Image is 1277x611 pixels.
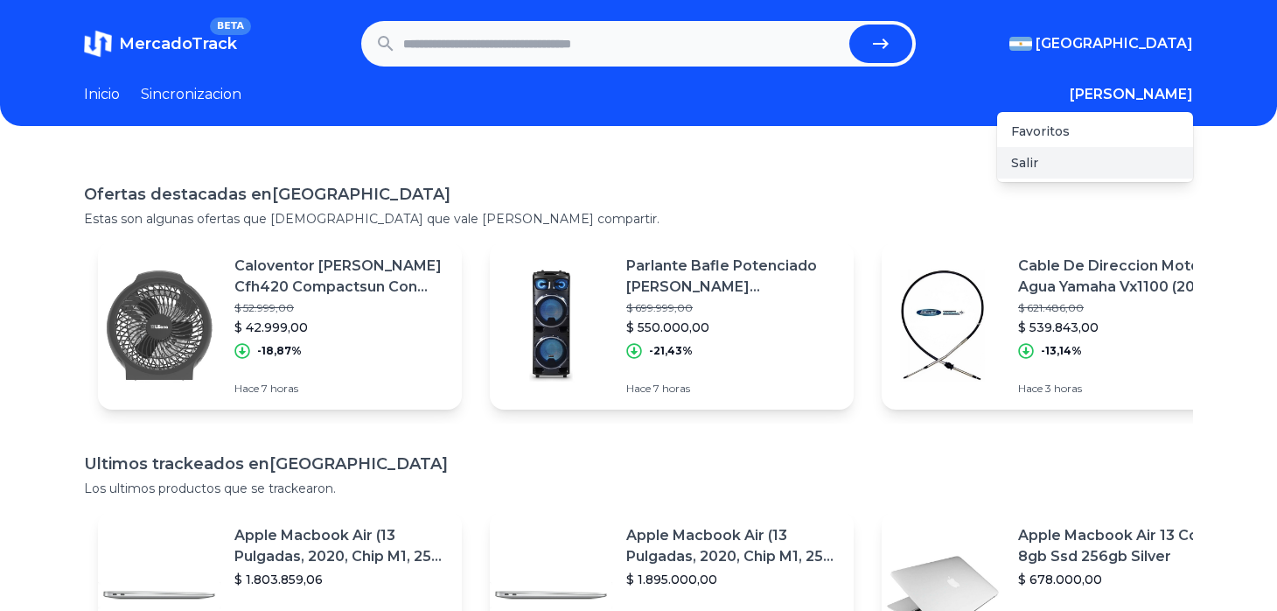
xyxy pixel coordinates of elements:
[234,382,448,396] p: Hace 7 horas
[84,84,120,105] a: Inicio
[234,301,448,315] p: $ 52.999,00
[119,34,237,53] span: MercadoTrack
[626,525,840,567] p: Apple Macbook Air (13 Pulgadas, 2020, Chip M1, 256 Gb De Ssd, 8 Gb De Ram) - Plata
[626,319,840,336] p: $ 550.000,00
[257,344,302,358] p: -18,87%
[1041,344,1082,358] p: -13,14%
[490,264,612,387] img: Featured image
[84,210,1193,228] p: Estas son algunas ofertas que [DEMOGRAPHIC_DATA] que vale [PERSON_NAME] compartir.
[234,571,448,588] p: $ 1.803.859,06
[1018,382,1232,396] p: Hace 3 horas
[84,182,1193,207] h1: Ofertas destacadas en [GEOGRAPHIC_DATA]
[1018,256,1232,298] p: Cable De Direccion Moto De Agua Yamaha Vx1100 (2007-09) [GEOGRAPHIC_DATA]
[626,301,840,315] p: $ 699.999,00
[626,382,840,396] p: Hace 7 horas
[1018,301,1232,315] p: $ 621.486,00
[141,84,241,105] a: Sincronizacion
[1018,525,1232,567] p: Apple Macbook Air 13 Core I5 8gb Ssd 256gb Silver
[1009,37,1032,51] img: Argentina
[98,242,462,410] a: Featured imageCaloventor [PERSON_NAME] Cfh420 Compactsun Con Forzador De Aire$ 52.999,00$ 42.999,...
[626,571,840,588] p: $ 1.895.000,00
[882,242,1246,410] a: Featured imageCable De Direccion Moto De Agua Yamaha Vx1100 (2007-09) [GEOGRAPHIC_DATA]$ 621.486,...
[84,30,112,58] img: MercadoTrack
[626,256,840,298] p: Parlante Bafle Potenciado [PERSON_NAME] Monsterbox 3 Vias Woofer
[84,480,1193,497] p: Los ultimos productos que se trackearon.
[1009,33,1193,54] button: [GEOGRAPHIC_DATA]
[234,525,448,567] p: Apple Macbook Air (13 Pulgadas, 2020, Chip M1, 256 Gb De Ssd, 8 Gb De Ram) - Plata
[882,264,1004,387] img: Featured image
[649,344,693,358] p: -21,43%
[1018,571,1232,588] p: $ 678.000,00
[98,264,220,387] img: Featured image
[84,452,1193,476] h1: Ultimos trackeados en [GEOGRAPHIC_DATA]
[997,116,1193,147] a: Favoritos
[84,30,237,58] a: MercadoTrackBETA
[1036,33,1193,54] span: [GEOGRAPHIC_DATA]
[234,319,448,336] p: $ 42.999,00
[210,18,251,35] span: BETA
[490,242,854,410] a: Featured imageParlante Bafle Potenciado [PERSON_NAME] Monsterbox 3 Vias Woofer$ 699.999,00$ 550.0...
[234,256,448,298] p: Caloventor [PERSON_NAME] Cfh420 Compactsun Con Forzador De Aire
[1070,84,1193,105] button: [PERSON_NAME]
[1011,154,1038,172] button: Salir
[1018,319,1232,336] p: $ 539.843,00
